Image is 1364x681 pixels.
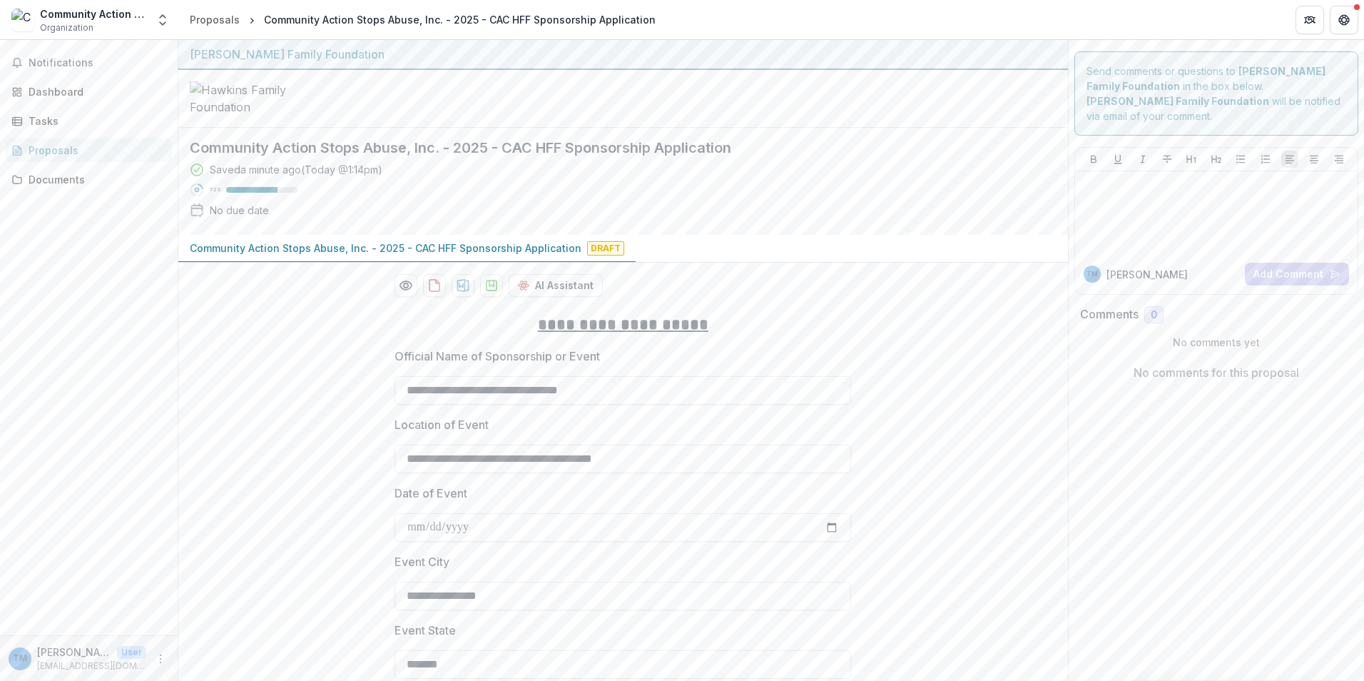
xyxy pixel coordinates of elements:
[1245,263,1349,286] button: Add Comment
[117,646,146,659] p: User
[1134,364,1299,381] p: No comments for this proposal
[190,46,1057,63] div: [PERSON_NAME] Family Foundation
[1257,151,1274,168] button: Ordered List
[423,274,446,297] button: download-proposal
[1151,309,1157,321] span: 0
[1086,95,1269,107] strong: [PERSON_NAME] Family Foundation
[184,9,245,30] a: Proposals
[1232,151,1249,168] button: Bullet List
[190,81,332,116] img: Hawkins Family Foundation
[37,660,146,672] p: [EMAIL_ADDRESS][DOMAIN_NAME]
[395,622,456,639] p: Event State
[587,241,624,256] span: Draft
[1080,335,1353,350] p: No comments yet
[37,645,111,660] p: [PERSON_NAME]
[452,274,474,297] button: download-proposal
[6,51,172,74] button: Notifications
[1281,151,1298,168] button: Align Left
[184,9,661,30] nav: breadcrumb
[11,9,34,31] img: Community Action Stops Abuse, Inc.
[6,109,172,133] a: Tasks
[190,12,240,27] div: Proposals
[6,138,172,162] a: Proposals
[1074,51,1359,136] div: Send comments or questions to in the box below. will be notified via email of your comment.
[153,6,173,34] button: Open entity switcher
[13,654,27,663] div: Tim Murphy
[190,139,1034,156] h2: Community Action Stops Abuse, Inc. - 2025 - CAC HFF Sponsorship Application
[509,274,603,297] button: AI Assistant
[480,274,503,297] button: download-proposal
[210,185,220,195] p: 72 %
[210,162,382,177] div: Saved a minute ago ( Today @ 1:14pm )
[29,57,166,69] span: Notifications
[395,416,489,433] p: Location of Event
[395,348,600,365] p: Official Name of Sponsorship or Event
[264,12,656,27] div: Community Action Stops Abuse, Inc. - 2025 - CAC HFF Sponsorship Application
[1134,151,1151,168] button: Italicize
[40,6,147,21] div: Community Action Stops Abuse, Inc.
[1106,267,1188,282] p: [PERSON_NAME]
[1085,151,1102,168] button: Bold
[395,553,449,570] p: Event City
[1208,151,1225,168] button: Heading 2
[190,241,581,256] p: Community Action Stops Abuse, Inc. - 2025 - CAC HFF Sponsorship Application
[395,485,467,502] p: Date of Event
[29,113,161,128] div: Tasks
[29,84,161,99] div: Dashboard
[29,172,161,187] div: Documents
[1086,271,1098,278] div: Tim Murphy
[40,21,93,34] span: Organization
[152,650,169,667] button: More
[1080,308,1139,321] h2: Comments
[6,168,172,191] a: Documents
[6,80,172,104] a: Dashboard
[395,274,417,297] button: Preview 42f708ee-617b-4a50-9d50-b2506781d29c-0.pdf
[1183,151,1200,168] button: Heading 1
[1109,151,1126,168] button: Underline
[210,203,269,218] div: No due date
[1306,151,1323,168] button: Align Center
[1159,151,1176,168] button: Strike
[29,143,161,158] div: Proposals
[1330,6,1358,34] button: Get Help
[1330,151,1348,168] button: Align Right
[1296,6,1324,34] button: Partners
